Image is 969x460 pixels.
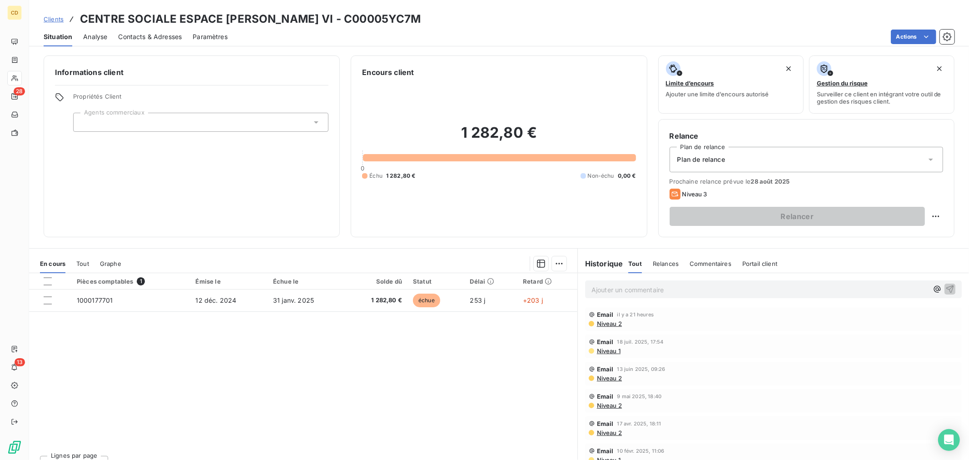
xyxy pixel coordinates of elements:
[196,296,237,304] span: 12 déc. 2024
[76,260,89,267] span: Tout
[81,118,88,126] input: Ajouter une valeur
[658,55,804,114] button: Limite d’encoursAjouter une limite d’encours autorisé
[751,178,790,185] span: 28 août 2025
[413,294,440,307] span: échue
[44,15,64,24] a: Clients
[193,32,228,41] span: Paramètres
[809,55,954,114] button: Gestion du risqueSurveiller ce client en intégrant votre outil de gestion des risques client.
[666,80,714,87] span: Limite d’encours
[690,260,731,267] span: Commentaires
[891,30,936,44] button: Actions
[351,278,402,285] div: Solde dû
[596,347,621,355] span: Niveau 1
[597,338,614,345] span: Email
[118,32,182,41] span: Contacts & Adresses
[742,260,777,267] span: Portail client
[617,421,661,426] span: 17 avr. 2025, 18:11
[386,172,416,180] span: 1 282,80 €
[670,130,943,141] h6: Relance
[44,32,72,41] span: Situation
[15,358,25,366] span: 13
[597,420,614,427] span: Email
[597,393,614,400] span: Email
[617,394,662,399] span: 9 mai 2025, 18:40
[666,90,769,98] span: Ajouter une limite d’encours autorisé
[523,296,543,304] span: +203 j
[55,67,328,78] h6: Informations client
[7,89,21,104] a: 28
[362,67,414,78] h6: Encours client
[77,296,113,304] span: 1000177701
[40,260,65,267] span: En cours
[83,32,107,41] span: Analyse
[470,278,512,285] div: Délai
[413,278,459,285] div: Statut
[938,429,960,451] div: Open Intercom Messenger
[100,260,121,267] span: Graphe
[653,260,679,267] span: Relances
[362,124,636,151] h2: 1 282,80 €
[597,311,614,318] span: Email
[617,448,665,454] span: 10 févr. 2025, 11:06
[628,260,642,267] span: Tout
[14,87,25,95] span: 28
[73,93,328,105] span: Propriétés Client
[44,15,64,23] span: Clients
[817,80,868,87] span: Gestion du risque
[597,365,614,373] span: Email
[578,258,623,269] h6: Historique
[7,5,22,20] div: CD
[617,366,666,372] span: 13 juin 2025, 09:26
[80,11,421,27] h3: CENTRE SOCIALE ESPACE [PERSON_NAME] VI - C00005YC7M
[273,278,340,285] div: Échue le
[77,277,185,285] div: Pièces comptables
[597,447,614,455] span: Email
[817,90,947,105] span: Surveiller ce client en intégrant votre outil de gestion des risques client.
[361,165,364,172] span: 0
[137,277,145,285] span: 1
[670,207,925,226] button: Relancer
[617,312,654,317] span: il y a 21 heures
[7,440,22,455] img: Logo LeanPay
[470,296,486,304] span: 253 j
[618,172,636,180] span: 0,00 €
[523,278,572,285] div: Retard
[351,296,402,305] span: 1 282,80 €
[196,278,263,285] div: Émise le
[273,296,314,304] span: 31 janv. 2025
[617,339,664,345] span: 18 juil. 2025, 17:54
[596,402,622,409] span: Niveau 2
[596,375,622,382] span: Niveau 2
[369,172,383,180] span: Échu
[682,190,707,198] span: Niveau 3
[677,155,725,164] span: Plan de relance
[596,320,622,327] span: Niveau 2
[670,178,943,185] span: Prochaine relance prévue le
[588,172,614,180] span: Non-échu
[596,429,622,436] span: Niveau 2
